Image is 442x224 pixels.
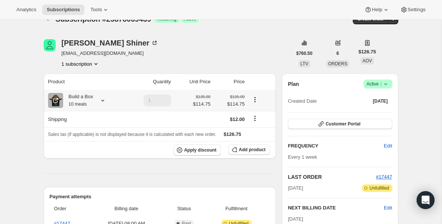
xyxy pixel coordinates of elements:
span: 6 [336,50,339,56]
small: $135.00 [230,94,245,99]
th: Unit Price [173,74,213,90]
span: Unfulfilled [370,185,389,191]
span: Created Date [288,97,317,105]
span: Every 1 week [288,154,317,160]
div: Build a Box [63,93,93,108]
span: Subscriptions [47,7,80,13]
span: Lara Shiner [44,39,56,51]
small: $135.00 [196,94,211,99]
span: $12.00 [230,116,245,122]
th: Product [44,74,124,90]
span: $126.75 [224,131,241,137]
button: Edit [384,204,392,212]
div: Open Intercom Messenger [417,191,435,209]
span: Tools [90,7,102,13]
a: #17447 [376,174,392,180]
th: Order [50,200,90,217]
span: $114.75 [215,100,245,108]
th: Price [213,74,247,90]
span: $760.50 [296,50,312,56]
span: LTV [301,61,308,66]
img: product img [48,93,63,108]
h2: LAST ORDER [288,173,376,181]
span: Help [372,7,382,13]
span: Customer Portal [326,121,360,127]
span: Settings [408,7,426,13]
span: ORDERS [328,61,347,66]
button: Add product [228,144,270,155]
button: Subscriptions [42,4,84,15]
span: [DATE] [288,184,303,192]
div: [PERSON_NAME] Shiner [62,39,159,47]
button: 6 [332,48,343,59]
button: Edit [379,140,396,152]
button: Shipping actions [249,114,261,122]
span: Status [165,205,203,212]
button: Customer Portal [288,119,392,129]
button: Apply discount [174,144,221,156]
span: Add product [239,147,265,153]
h2: NEXT BILLING DATE [288,204,384,212]
button: #17447 [376,173,392,181]
button: Help [360,4,394,15]
span: [DATE] [288,216,303,222]
span: $114.75 [193,100,211,108]
h2: Plan [288,80,299,88]
button: $760.50 [292,48,317,59]
span: $126.75 [358,48,376,56]
span: [DATE] [373,98,388,104]
span: Apply discount [184,147,217,153]
span: Sales tax (if applicable) is not displayed because it is calculated with each new order. [48,132,217,137]
span: Active [367,80,389,88]
button: [DATE] [368,96,392,106]
button: Product actions [249,96,261,104]
th: Quantity [124,74,173,90]
h2: Payment attempts [50,193,270,200]
span: | [380,81,382,87]
span: Billing date [92,205,161,212]
small: 10 meals [69,102,87,107]
span: Edit [384,142,392,150]
th: Shipping [44,111,124,127]
button: Settings [396,4,430,15]
button: Analytics [12,4,41,15]
span: Analytics [16,7,36,13]
span: AOV [362,58,372,63]
span: [EMAIL_ADDRESS][DOMAIN_NAME] [62,50,159,57]
button: Product actions [62,60,100,68]
span: Fulfillment [207,205,265,212]
h2: FREQUENCY [288,142,384,150]
button: Tools [86,4,114,15]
